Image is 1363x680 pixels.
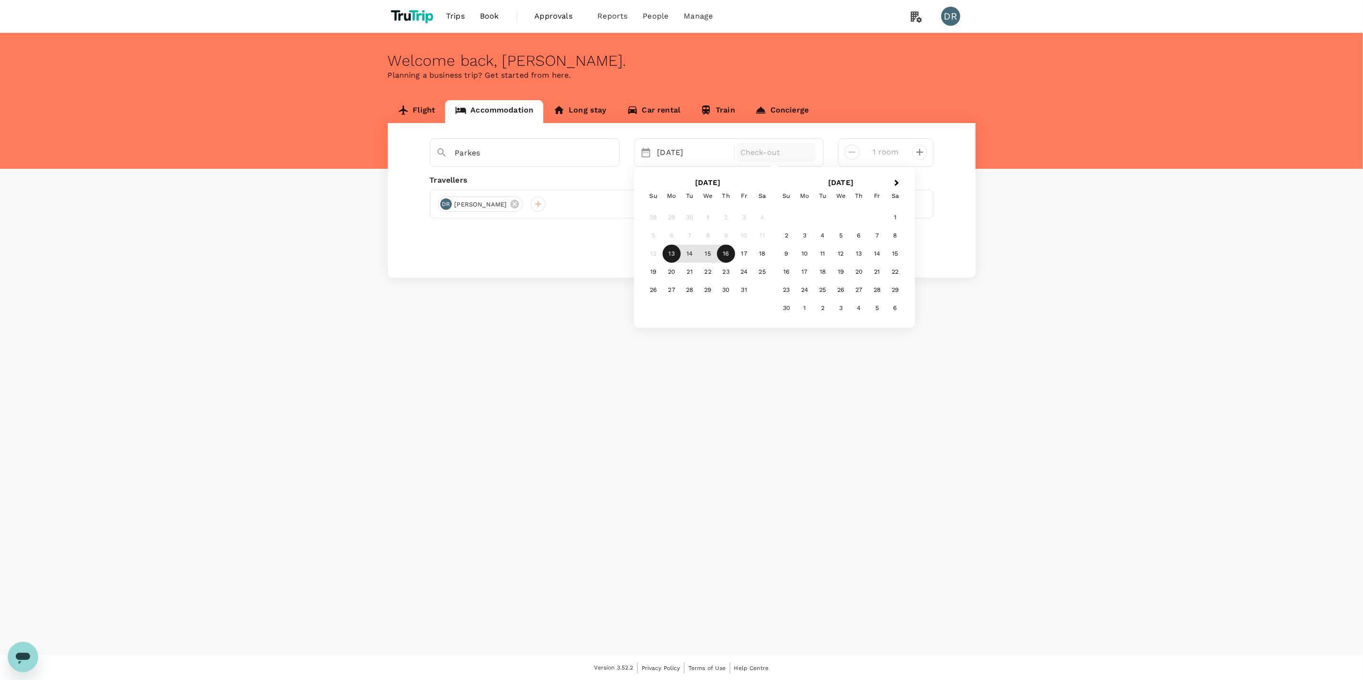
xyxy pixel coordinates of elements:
[455,145,587,160] input: Search cities, hotels, work locations
[740,147,812,158] p: Check-out
[890,176,905,191] button: Next Month
[681,208,699,227] div: Not available Tuesday, September 30th, 2025
[850,187,868,205] div: Thursday
[388,100,446,123] a: Flight
[690,100,745,123] a: Train
[663,245,681,263] div: Not available Monday, October 13th, 2025
[717,263,735,281] div: Choose Thursday, October 23rd, 2025
[388,70,976,81] p: Planning a business trip? Get started from here.
[735,281,753,299] div: Choose Friday, October 31st, 2025
[778,263,796,281] div: Choose Sunday, November 16th, 2025
[832,281,850,299] div: Choose Wednesday, November 26th, 2025
[814,227,832,245] div: Choose Tuesday, November 4th, 2025
[941,7,960,26] div: DR
[480,10,499,22] span: Book
[440,198,452,210] div: DR
[663,227,681,245] div: Not available Monday, October 6th, 2025
[699,263,717,281] div: Choose Wednesday, October 22nd, 2025
[645,227,663,245] div: Not available Sunday, October 5th, 2025
[868,227,886,245] div: Choose Friday, November 7th, 2025
[753,208,771,227] div: Not available Saturday, October 4th, 2025
[613,152,614,154] button: Open
[688,665,726,671] span: Terms of Use
[699,227,717,245] div: Not available Wednesday, October 8th, 2025
[778,281,796,299] div: Choose Sunday, November 23rd, 2025
[832,263,850,281] div: Choose Wednesday, November 19th, 2025
[778,245,796,263] div: Choose Sunday, November 9th, 2025
[663,187,681,205] div: Monday
[617,100,691,123] a: Car rental
[734,665,769,671] span: Help Centre
[868,263,886,281] div: Choose Friday, November 21st, 2025
[796,263,814,281] div: Choose Monday, November 17th, 2025
[796,187,814,205] div: Monday
[681,245,699,263] div: Choose Tuesday, October 14th, 2025
[753,245,771,263] div: Choose Saturday, October 18th, 2025
[642,665,680,671] span: Privacy Policy
[388,6,439,27] img: TruTrip logo
[717,281,735,299] div: Choose Thursday, October 30th, 2025
[753,227,771,245] div: Not available Saturday, October 11th, 2025
[886,281,905,299] div: Choose Saturday, November 29th, 2025
[735,227,753,245] div: Not available Friday, October 10th, 2025
[745,100,819,123] a: Concierge
[543,100,616,123] a: Long stay
[663,281,681,299] div: Choose Monday, October 27th, 2025
[886,299,905,317] div: Choose Saturday, December 6th, 2025
[735,245,753,263] div: Choose Friday, October 17th, 2025
[645,263,663,281] div: Choose Sunday, October 19th, 2025
[850,299,868,317] div: Choose Thursday, December 4th, 2025
[446,10,465,22] span: Trips
[699,281,717,299] div: Choose Wednesday, October 29th, 2025
[778,187,796,205] div: Sunday
[594,663,634,673] span: Version 3.52.2
[868,187,886,205] div: Friday
[681,227,699,245] div: Not available Tuesday, October 7th, 2025
[886,208,905,227] div: Choose Saturday, November 1st, 2025
[445,100,543,123] a: Accommodation
[438,196,523,212] div: DR[PERSON_NAME]
[717,208,735,227] div: Not available Thursday, October 2nd, 2025
[868,299,886,317] div: Choose Friday, December 5th, 2025
[645,208,771,299] div: Month October, 2025
[867,144,905,160] input: Add rooms
[832,187,850,205] div: Wednesday
[535,10,583,22] span: Approvals
[684,10,713,22] span: Manage
[642,663,680,673] a: Privacy Policy
[645,208,663,227] div: Not available Sunday, September 28th, 2025
[850,245,868,263] div: Choose Thursday, November 13th, 2025
[868,281,886,299] div: Choose Friday, November 28th, 2025
[699,245,717,263] div: Choose Wednesday, October 15th, 2025
[850,281,868,299] div: Choose Thursday, November 27th, 2025
[778,208,905,317] div: Month November, 2025
[717,187,735,205] div: Thursday
[643,10,669,22] span: People
[735,208,753,227] div: Not available Friday, October 3rd, 2025
[430,175,934,186] div: Travellers
[868,245,886,263] div: Choose Friday, November 14th, 2025
[717,245,735,263] div: Choose Thursday, October 16th, 2025
[832,227,850,245] div: Choose Wednesday, November 5th, 2025
[753,187,771,205] div: Saturday
[734,663,769,673] a: Help Centre
[850,263,868,281] div: Choose Thursday, November 20th, 2025
[886,227,905,245] div: Choose Saturday, November 8th, 2025
[681,263,699,281] div: Choose Tuesday, October 21st, 2025
[774,178,907,187] h2: [DATE]
[663,263,681,281] div: Choose Monday, October 20th, 2025
[388,52,976,70] div: Welcome back , [PERSON_NAME] .
[8,642,38,672] iframe: Button to launch messaging window
[832,299,850,317] div: Choose Wednesday, December 3rd, 2025
[642,178,775,187] h2: [DATE]
[645,245,663,263] div: Not available Sunday, October 12th, 2025
[814,299,832,317] div: Choose Tuesday, December 2nd, 2025
[681,281,699,299] div: Choose Tuesday, October 28th, 2025
[735,187,753,205] div: Friday
[735,263,753,281] div: Choose Friday, October 24th, 2025
[645,281,663,299] div: Choose Sunday, October 26th, 2025
[814,187,832,205] div: Tuesday
[912,144,927,160] button: decrease
[886,245,905,263] div: Choose Saturday, November 15th, 2025
[832,245,850,263] div: Choose Wednesday, November 12th, 2025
